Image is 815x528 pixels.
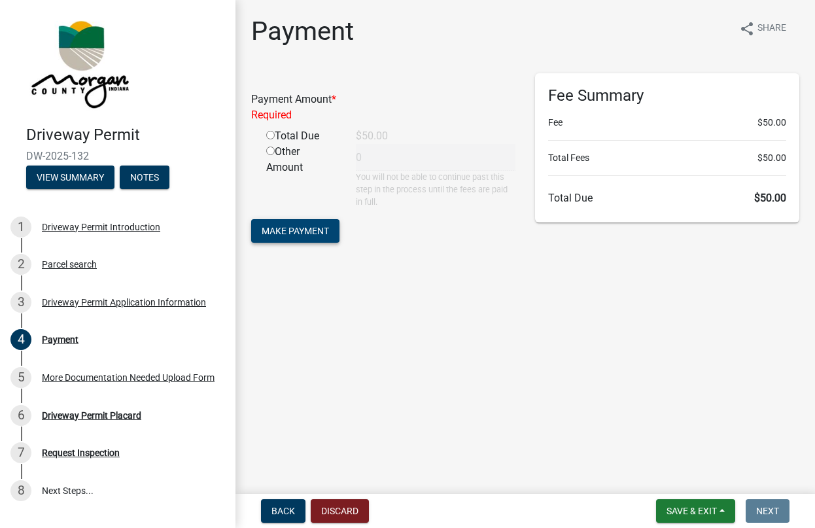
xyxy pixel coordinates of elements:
[729,16,797,41] button: shareShare
[42,298,206,307] div: Driveway Permit Application Information
[548,151,786,165] li: Total Fees
[26,173,114,183] wm-modal-confirm: Summary
[241,92,525,123] div: Payment Amount
[251,107,515,123] div: Required
[746,499,789,523] button: Next
[26,166,114,189] button: View Summary
[26,14,131,112] img: Morgan County, Indiana
[311,499,369,523] button: Discard
[256,128,346,144] div: Total Due
[10,367,31,388] div: 5
[120,173,169,183] wm-modal-confirm: Notes
[10,442,31,463] div: 7
[10,480,31,501] div: 8
[261,499,305,523] button: Back
[757,21,786,37] span: Share
[256,144,346,209] div: Other Amount
[42,448,120,457] div: Request Inspection
[251,16,354,47] h1: Payment
[42,373,215,382] div: More Documentation Needed Upload Form
[262,225,329,236] span: Make Payment
[42,260,97,269] div: Parcel search
[754,192,786,204] span: $50.00
[271,506,295,516] span: Back
[739,21,755,37] i: share
[10,217,31,238] div: 1
[757,116,786,130] span: $50.00
[548,192,786,204] h6: Total Due
[656,499,735,523] button: Save & Exit
[26,126,225,145] h4: Driveway Permit
[42,222,160,232] div: Driveway Permit Introduction
[42,335,78,344] div: Payment
[548,86,786,105] h6: Fee Summary
[10,292,31,313] div: 3
[26,150,209,162] span: DW-2025-132
[756,506,779,516] span: Next
[10,405,31,426] div: 6
[10,254,31,275] div: 2
[757,151,786,165] span: $50.00
[548,116,786,130] li: Fee
[120,166,169,189] button: Notes
[251,219,339,243] button: Make Payment
[10,329,31,350] div: 4
[667,506,717,516] span: Save & Exit
[42,411,141,420] div: Driveway Permit Placard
